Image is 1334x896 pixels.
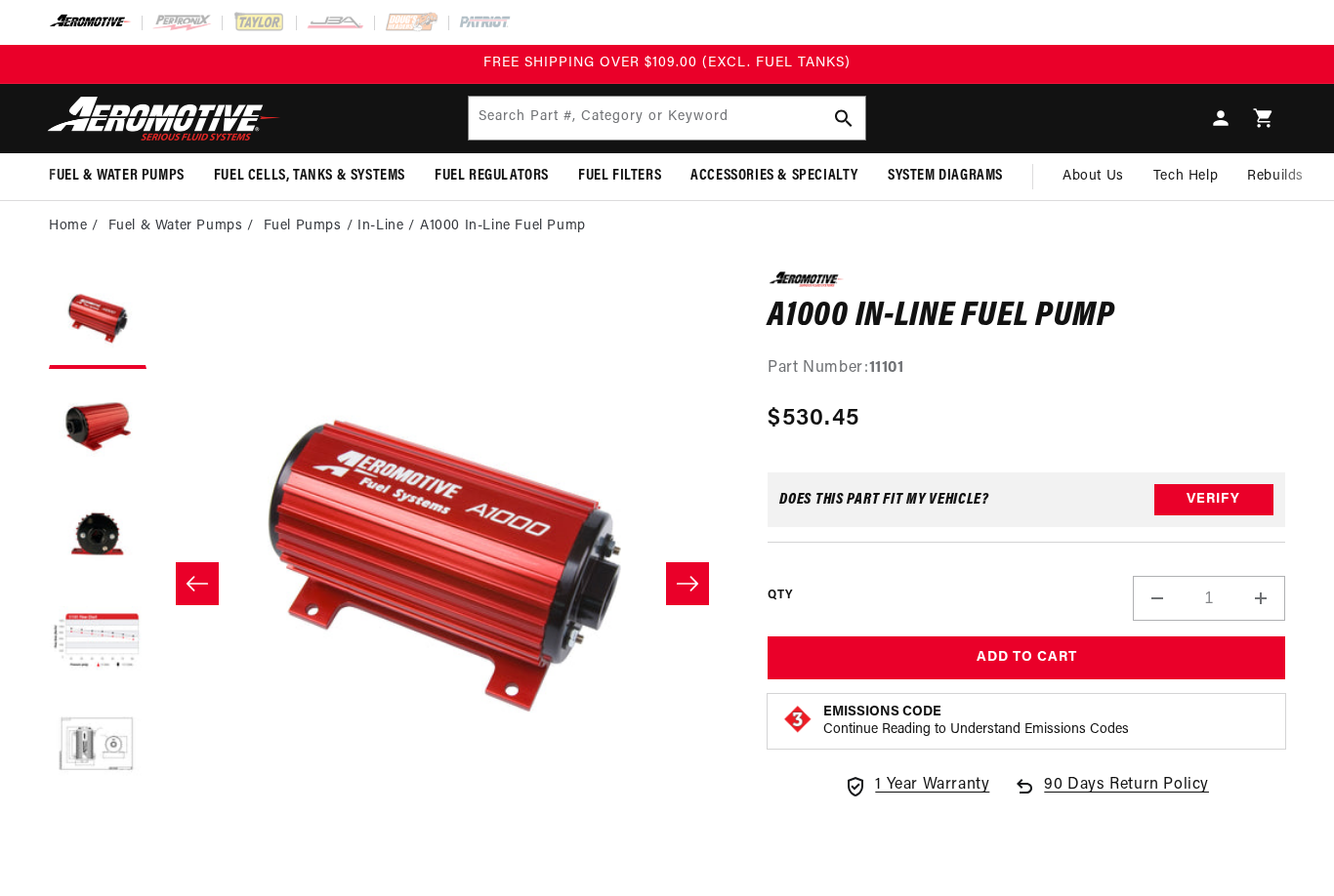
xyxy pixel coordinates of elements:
[676,153,873,199] summary: Accessories & Specialty
[782,704,813,735] img: Emissions code
[563,153,676,199] summary: Fuel Filters
[875,773,989,798] span: 1 Year Warranty
[49,486,146,584] button: Load image 3 in gallery view
[1153,166,1218,187] span: Tech Help
[49,216,87,237] a: Home
[823,704,1129,739] button: Emissions CodeContinue Reading to Understand Emissions Codes
[49,271,146,369] button: Load image 1 in gallery view
[420,216,586,237] li: A1000 In-Line Fuel Pump
[1063,169,1124,183] span: About Us
[49,216,1285,237] nav: breadcrumbs
[469,97,866,140] input: Search Part #, Category or Keyword
[690,166,858,186] span: Accessories & Specialty
[1048,153,1139,200] a: About Us
[1247,166,1304,187] span: Rebuilds
[420,153,563,199] summary: Fuel Regulators
[823,705,941,719] strong: Emissions Code
[768,401,859,436] span: $530.45
[49,593,146,691] button: Load image 4 in gallery view
[435,166,549,186] span: Fuel Regulators
[1139,153,1232,200] summary: Tech Help
[768,356,1285,382] div: Part Number:
[49,271,729,896] media-gallery: Gallery Viewer
[42,96,286,142] img: Aeromotive
[666,562,709,605] button: Slide right
[1013,773,1209,818] a: 90 Days Return Policy
[49,166,185,186] span: Fuel & Water Pumps
[768,588,792,604] label: QTY
[844,773,989,798] a: 1 Year Warranty
[49,701,146,798] button: Load image 5 in gallery view
[779,492,989,508] div: Does This part fit My vehicle?
[822,97,865,140] button: Search Part #, Category or Keyword
[1154,484,1273,515] button: Verify
[823,721,1129,739] p: Continue Reading to Understand Emissions Codes
[176,562,219,605] button: Slide left
[199,153,420,199] summary: Fuel Cells, Tanks & Systems
[869,360,904,376] strong: 11101
[357,216,420,237] li: In-Line
[873,153,1018,199] summary: System Diagrams
[49,379,146,476] button: Load image 2 in gallery view
[34,153,199,199] summary: Fuel & Water Pumps
[1232,153,1318,200] summary: Rebuilds
[888,166,1003,186] span: System Diagrams
[1044,773,1209,818] span: 90 Days Return Policy
[768,302,1285,333] h1: A1000 In-Line Fuel Pump
[108,216,243,237] a: Fuel & Water Pumps
[264,216,342,237] a: Fuel Pumps
[483,56,851,70] span: FREE SHIPPING OVER $109.00 (EXCL. FUEL TANKS)
[578,166,661,186] span: Fuel Filters
[214,166,405,186] span: Fuel Cells, Tanks & Systems
[768,636,1285,680] button: Add to Cart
